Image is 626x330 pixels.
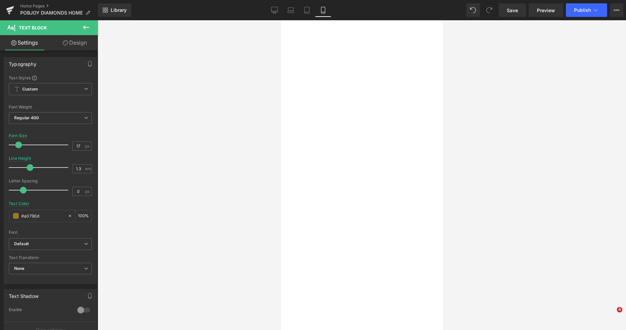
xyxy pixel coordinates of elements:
[283,3,299,17] a: Laptop
[14,241,29,247] i: Default
[14,266,25,271] b: None
[537,7,555,14] span: Preview
[315,3,331,17] a: Mobile
[85,189,91,194] span: px
[566,3,607,17] button: Publish
[111,7,127,13] span: Library
[9,307,71,314] div: Enable
[14,115,39,120] b: Regular 400
[9,105,92,109] div: Font Weight
[9,133,27,138] div: Font Size
[9,230,92,235] div: Font
[85,167,91,171] span: em
[299,3,315,17] a: Tablet
[9,179,92,183] div: Letter Spacing
[98,3,131,17] a: New Library
[9,156,31,161] div: Line Height
[466,3,480,17] button: Undo
[617,307,622,312] span: 4
[85,144,91,148] span: px
[75,210,92,222] div: %
[266,3,283,17] a: Desktop
[9,75,92,80] div: Text Styles
[507,7,518,14] span: Save
[574,7,591,13] span: Publish
[50,35,99,50] a: Design
[20,10,83,16] span: POBJOY DIAMONDS HOME
[20,3,98,9] a: Home Pages
[9,255,92,260] div: Text Transform
[9,289,38,299] div: Text Shadow
[21,212,64,220] input: Color
[482,3,496,17] button: Redo
[603,307,619,323] iframe: Intercom live chat
[9,57,36,67] div: Typography
[529,3,563,17] a: Preview
[9,201,29,206] div: Text Color
[22,86,38,92] b: Custom
[610,3,623,17] button: More
[19,25,47,30] span: Text Block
